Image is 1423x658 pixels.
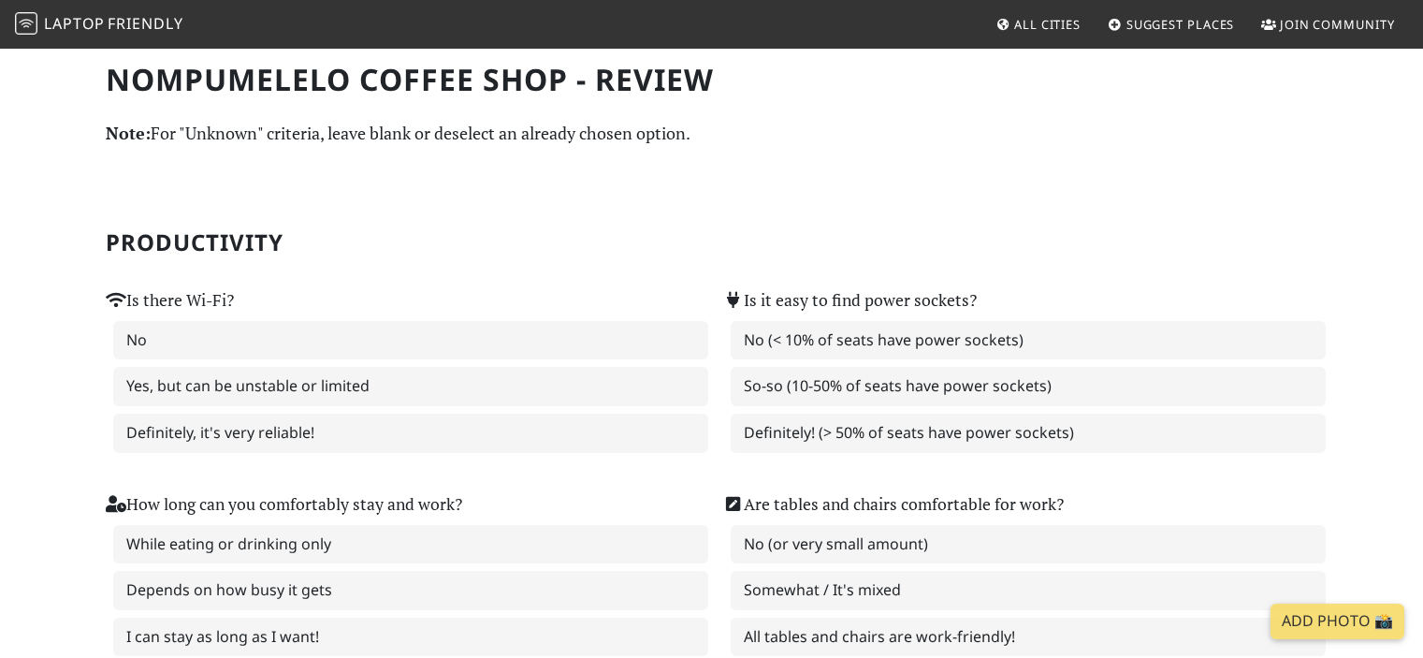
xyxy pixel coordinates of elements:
label: While eating or drinking only [113,525,708,564]
a: Add Photo 📸 [1271,604,1404,639]
label: No (< 10% of seats have power sockets) [731,321,1326,360]
a: Suggest Places [1100,7,1242,41]
span: Suggest Places [1126,16,1235,33]
label: Yes, but can be unstable or limited [113,367,708,406]
label: How long can you comfortably stay and work? [106,491,462,518]
label: I can stay as long as I want! [113,618,708,657]
h1: Nompumelelo Coffee Shop - Review [106,62,1318,97]
a: Join Community [1254,7,1402,41]
label: Is it easy to find power sockets? [723,287,977,314]
p: For "Unknown" criteria, leave blank or deselect an already chosen option. [106,120,1318,147]
label: No [113,321,708,360]
span: Join Community [1280,16,1395,33]
label: Somewhat / It's mixed [731,571,1326,610]
label: Definitely! (> 50% of seats have power sockets) [731,414,1326,453]
a: LaptopFriendly LaptopFriendly [15,8,183,41]
label: Is there Wi-Fi? [106,287,234,314]
span: Laptop [44,13,105,34]
span: All Cities [1014,16,1081,33]
strong: Note: [106,122,151,144]
label: Depends on how busy it gets [113,571,708,610]
img: LaptopFriendly [15,12,37,35]
label: All tables and chairs are work-friendly! [731,618,1326,657]
a: All Cities [988,7,1088,41]
h2: Productivity [106,229,1318,256]
label: Definitely, it's very reliable! [113,414,708,453]
span: Friendly [108,13,182,34]
label: Are tables and chairs comfortable for work? [723,491,1064,518]
label: So-so (10-50% of seats have power sockets) [731,367,1326,406]
label: No (or very small amount) [731,525,1326,564]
